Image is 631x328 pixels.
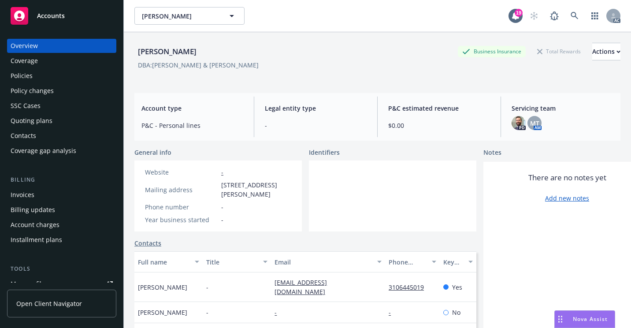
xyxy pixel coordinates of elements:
button: Phone number [385,251,440,272]
a: Policies [7,69,116,83]
div: Key contact [443,257,463,267]
a: Start snowing [525,7,543,25]
a: Coverage [7,54,116,68]
a: Search [566,7,583,25]
a: Contacts [7,129,116,143]
div: 19 [515,9,523,17]
div: Account charges [11,218,59,232]
a: - [221,168,223,176]
a: Contacts [134,239,161,248]
div: Year business started [145,215,218,224]
span: [PERSON_NAME] [142,11,218,21]
div: Policies [11,69,33,83]
span: Nova Assist [573,315,608,323]
a: Account charges [7,218,116,232]
span: Notes [483,148,501,158]
a: Overview [7,39,116,53]
button: Key contact [440,251,476,272]
button: Actions [592,43,620,60]
a: Add new notes [545,194,589,203]
span: There are no notes yet [528,172,606,183]
span: Yes [452,283,462,292]
div: Overview [11,39,38,53]
a: Switch app [586,7,604,25]
div: Mailing address [145,185,218,194]
div: Invoices [11,188,34,202]
div: Drag to move [555,311,566,328]
span: Account type [141,104,243,113]
div: SSC Cases [11,99,41,113]
div: Manage files [11,277,48,291]
button: Full name [134,251,203,272]
a: 3106445019 [389,283,431,291]
span: [STREET_ADDRESS][PERSON_NAME] [221,180,291,199]
button: Nova Assist [554,310,615,328]
div: Contacts [11,129,36,143]
div: Full name [138,257,189,267]
span: Accounts [37,12,65,19]
a: Policy changes [7,84,116,98]
span: [PERSON_NAME] [138,308,187,317]
a: - [389,308,398,317]
span: Identifiers [309,148,340,157]
a: - [275,308,284,317]
a: Invoices [7,188,116,202]
div: Billing [7,175,116,184]
span: P&C estimated revenue [388,104,490,113]
span: - [221,202,223,212]
div: Coverage gap analysis [11,144,76,158]
div: Tools [7,265,116,273]
a: [EMAIL_ADDRESS][DOMAIN_NAME] [275,278,332,296]
div: Coverage [11,54,38,68]
span: Servicing team [512,104,613,113]
img: photo [512,116,526,130]
button: Title [203,251,271,272]
a: SSC Cases [7,99,116,113]
div: Website [145,168,218,177]
button: Email [271,251,385,272]
a: Installment plans [7,233,116,247]
span: P&C - Personal lines [141,121,243,130]
div: Phone number [145,202,218,212]
a: Manage files [7,277,116,291]
span: - [221,215,223,224]
div: DBA: [PERSON_NAME] & [PERSON_NAME] [138,60,259,70]
span: - [206,308,208,317]
span: - [206,283,208,292]
button: [PERSON_NAME] [134,7,245,25]
span: MT [530,119,539,128]
div: Total Rewards [533,46,585,57]
span: [PERSON_NAME] [138,283,187,292]
span: $0.00 [388,121,490,130]
div: Title [206,257,258,267]
span: - [265,121,367,130]
div: [PERSON_NAME] [134,46,200,57]
span: General info [134,148,171,157]
a: Billing updates [7,203,116,217]
div: Installment plans [11,233,62,247]
a: Quoting plans [7,114,116,128]
div: Policy changes [11,84,54,98]
div: Phone number [389,257,427,267]
a: Accounts [7,4,116,28]
span: Open Client Navigator [16,299,82,308]
div: Email [275,257,372,267]
div: Billing updates [11,203,55,217]
a: Coverage gap analysis [7,144,116,158]
div: Business Insurance [458,46,526,57]
span: Legal entity type [265,104,367,113]
div: Quoting plans [11,114,52,128]
span: No [452,308,460,317]
a: Report a Bug [546,7,563,25]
